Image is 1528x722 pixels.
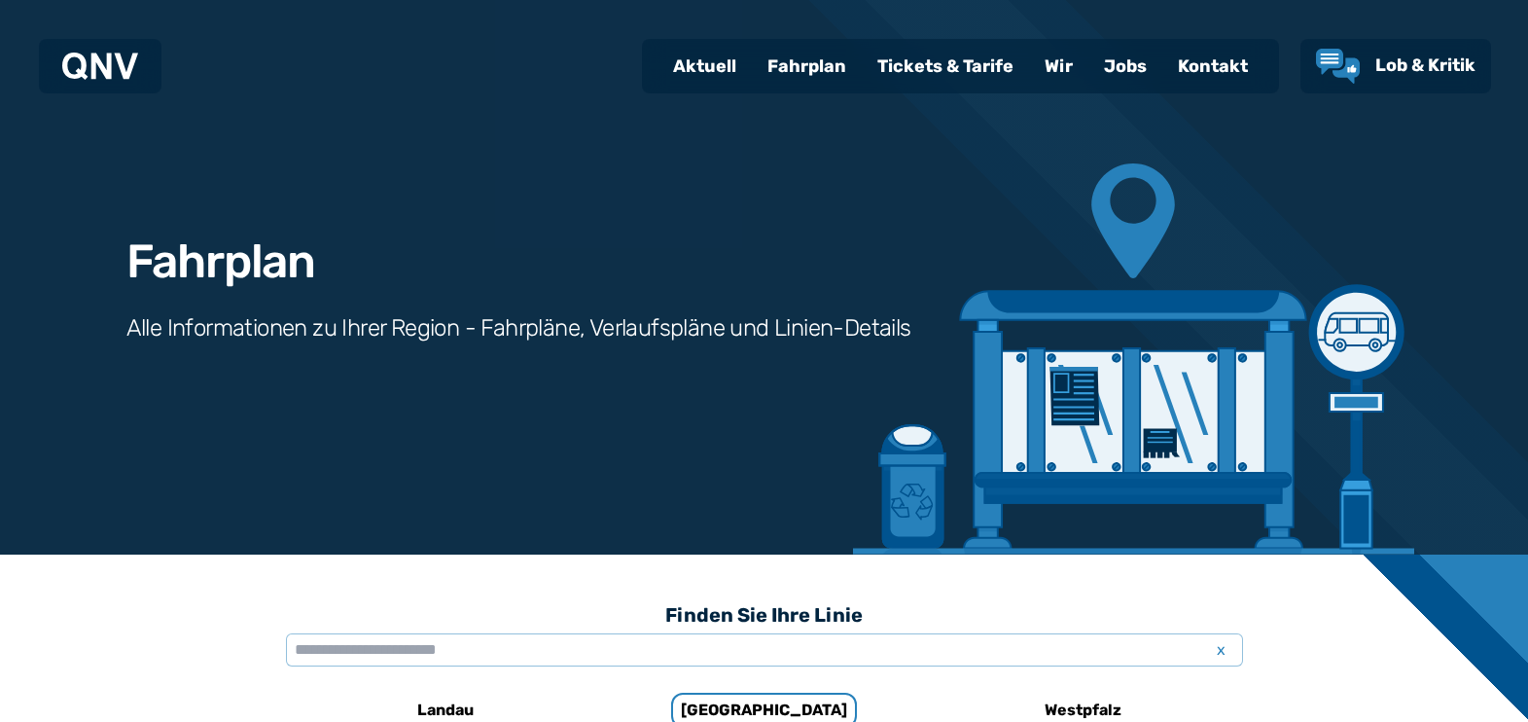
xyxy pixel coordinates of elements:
[1029,41,1088,91] a: Wir
[1088,41,1162,91] a: Jobs
[1316,49,1475,84] a: Lob & Kritik
[657,41,752,91] a: Aktuell
[126,238,315,285] h1: Fahrplan
[1375,54,1475,76] span: Lob & Kritik
[1208,638,1235,662] span: x
[62,53,138,80] img: QNV Logo
[62,47,138,86] a: QNV Logo
[862,41,1029,91] a: Tickets & Tarife
[286,594,1243,636] h3: Finden Sie Ihre Linie
[126,312,911,343] h3: Alle Informationen zu Ihrer Region - Fahrpläne, Verlaufspläne und Linien-Details
[752,41,862,91] a: Fahrplan
[1162,41,1263,91] a: Kontakt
